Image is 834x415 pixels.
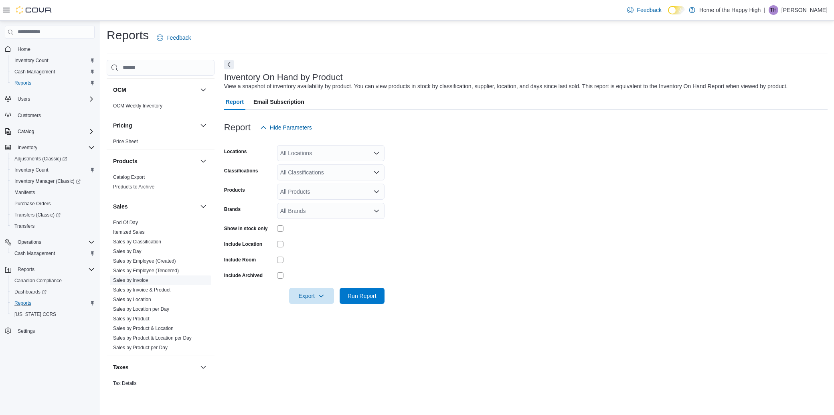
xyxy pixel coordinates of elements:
h3: Inventory On Hand by Product [224,73,343,82]
a: Dashboards [11,287,50,297]
button: Open list of options [373,150,380,156]
span: Home [18,46,30,53]
button: Open list of options [373,208,380,214]
a: Feedback [154,30,194,46]
span: Settings [14,326,95,336]
h3: Taxes [113,363,129,371]
a: Home [14,45,34,54]
a: Inventory Count [11,56,52,65]
a: Reports [11,78,34,88]
label: Include Archived [224,272,263,279]
a: Inventory Count [11,165,52,175]
button: Inventory Count [8,164,98,176]
a: Products to Archive [113,184,154,190]
button: Taxes [113,363,197,371]
span: Canadian Compliance [14,277,62,284]
button: Hide Parameters [257,119,315,136]
span: Run Report [348,292,377,300]
h1: Reports [107,27,149,43]
span: Sales by Location [113,296,151,303]
span: Transfers (Classic) [11,210,95,220]
span: Customers [18,112,41,119]
a: Manifests [11,188,38,197]
span: Sales by Classification [113,239,161,245]
span: Reports [14,265,95,274]
a: Sales by Product & Location [113,326,174,331]
p: | [764,5,765,15]
button: Open list of options [373,188,380,195]
a: Price Sheet [113,139,138,144]
a: Transfers [11,221,38,231]
span: Adjustments (Classic) [11,154,95,164]
p: [PERSON_NAME] [781,5,828,15]
button: Next [224,60,234,69]
span: Washington CCRS [11,310,95,319]
div: Pricing [107,137,215,150]
div: Sales [107,218,215,356]
button: Customers [2,109,98,121]
span: Sales by Invoice [113,277,148,283]
span: Inventory Count [14,167,49,173]
button: Sales [113,202,197,211]
p: Home of the Happy High [699,5,761,15]
span: Feedback [166,34,191,42]
button: Inventory [14,143,40,152]
a: Purchase Orders [11,199,54,209]
span: Sales by Product & Location per Day [113,335,192,341]
span: Transfers [14,223,34,229]
span: Sales by Invoice & Product [113,287,170,293]
div: Products [107,172,215,195]
button: Cash Management [8,248,98,259]
button: Home [2,43,98,55]
span: Cash Management [11,67,95,77]
span: Reports [14,300,31,306]
h3: Pricing [113,121,132,130]
button: Operations [2,237,98,248]
span: Settings [18,328,35,334]
div: OCM [107,101,215,114]
a: Adjustments (Classic) [11,154,70,164]
span: [US_STATE] CCRS [14,311,56,318]
button: [US_STATE] CCRS [8,309,98,320]
a: Sales by Employee (Tendered) [113,268,179,273]
span: Manifests [14,189,35,196]
a: Canadian Compliance [11,276,65,285]
button: Operations [14,237,45,247]
span: OCM Weekly Inventory [113,103,162,109]
button: Products [198,156,208,166]
a: Sales by Day [113,249,142,254]
span: Manifests [11,188,95,197]
button: Transfers [8,221,98,232]
span: Inventory Count [14,57,49,64]
button: Settings [2,325,98,336]
span: Feedback [637,6,661,14]
span: Dashboards [11,287,95,297]
label: Locations [224,148,247,155]
span: TH [770,5,777,15]
button: Purchase Orders [8,198,98,209]
span: Sales by Day [113,248,142,255]
button: Sales [198,202,208,211]
a: Settings [14,326,38,336]
a: Dashboards [8,286,98,298]
span: Home [14,44,95,54]
a: Sales by Invoice [113,277,148,283]
span: Report [226,94,244,110]
button: Catalog [2,126,98,137]
div: View a snapshot of inventory availability by product. You can view products in stock by classific... [224,82,788,91]
span: Price Sheet [113,138,138,145]
button: Run Report [340,288,385,304]
a: Sales by Product per Day [113,345,168,350]
span: Cash Management [11,249,95,258]
button: Cash Management [8,66,98,77]
a: Cash Management [11,249,58,258]
span: Dashboards [14,289,47,295]
a: Sales by Location [113,297,151,302]
button: Reports [14,265,38,274]
span: Transfers (Classic) [14,212,61,218]
span: Inventory Count [11,165,95,175]
span: Inventory Count [11,56,95,65]
span: Reports [18,266,34,273]
span: Inventory Manager (Classic) [14,178,81,184]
